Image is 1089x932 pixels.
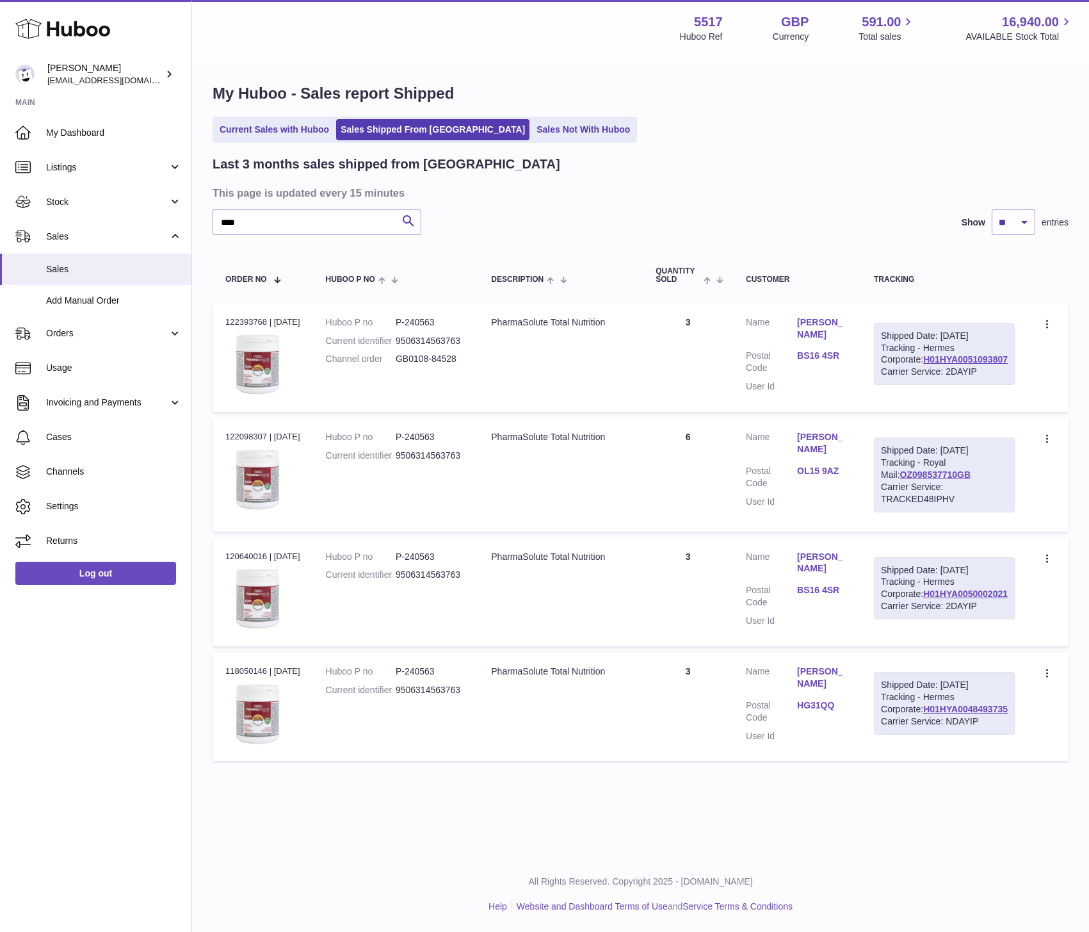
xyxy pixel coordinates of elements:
dt: Huboo P no [326,666,396,678]
div: PharmaSolute Total Nutrition [491,551,630,563]
span: Returns [46,535,182,547]
span: Sales [46,263,182,275]
dt: Name [746,431,797,459]
a: Service Terms & Conditions [682,901,793,912]
div: Shipped Date: [DATE] [881,679,1008,691]
span: Channels [46,466,182,478]
dd: 9506314563763 [396,684,465,696]
div: PharmaSolute Total Nutrition [491,431,630,443]
a: Current Sales with Huboo [215,119,334,140]
a: [PERSON_NAME] [797,431,848,455]
div: Tracking - Hermes Corporate: [874,557,1015,620]
div: Customer [746,275,848,284]
div: 120640016 | [DATE] [225,551,300,562]
a: OZ098537710GB [900,470,971,480]
span: Total sales [859,31,916,43]
div: Carrier Service: 2DAYIP [881,366,1008,378]
div: PharmaSolute Total Nutrition [491,666,630,678]
span: 591.00 [862,13,901,31]
dt: Name [746,551,797,578]
div: Tracking - Hermes Corporate: [874,672,1015,735]
div: PharmaSolute Total Nutrition [491,316,630,329]
div: Tracking [874,275,1015,284]
dt: User Id [746,496,797,508]
h3: This page is updated every 15 minutes [213,186,1065,200]
img: 55171654161492.png [225,332,289,396]
dd: P-240563 [396,666,465,678]
a: Sales Not With Huboo [532,119,634,140]
dt: Postal Code [746,584,797,609]
span: 16,940.00 [1002,13,1059,31]
dd: 9506314563763 [396,450,465,462]
dt: Huboo P no [326,316,396,329]
td: 3 [643,538,733,646]
dt: Current identifier [326,569,396,581]
a: BS16 4SR [797,350,848,362]
img: 55171654161492.png [225,682,289,746]
span: Invoicing and Payments [46,397,168,409]
dd: P-240563 [396,551,465,563]
dt: Current identifier [326,335,396,347]
div: Huboo Ref [680,31,723,43]
span: Orders [46,327,168,339]
a: OL15 9AZ [797,465,848,477]
td: 6 [643,418,733,531]
a: Website and Dashboard Terms of Use [517,901,668,912]
span: AVAILABLE Stock Total [965,31,1074,43]
div: Currency [773,31,809,43]
dd: 9506314563763 [396,569,465,581]
h2: Last 3 months sales shipped from [GEOGRAPHIC_DATA] [213,156,560,173]
span: Cases [46,431,182,443]
div: Shipped Date: [DATE] [881,564,1008,576]
dt: User Id [746,380,797,393]
label: Show [962,217,985,229]
span: entries [1042,217,1069,229]
img: 55171654161492.png [225,447,289,511]
img: alessiavanzwolle@hotmail.com [15,65,35,84]
dt: User Id [746,730,797,742]
dt: Huboo P no [326,551,396,563]
a: H01HYA0048493735 [923,704,1008,714]
div: Carrier Service: NDAYIP [881,715,1008,728]
a: Help [488,901,507,912]
div: [PERSON_NAME] [47,62,163,86]
dt: Postal Code [746,350,797,374]
div: Tracking - Royal Mail: [874,437,1015,512]
p: All Rights Reserved. Copyright 2025 - [DOMAIN_NAME] [202,876,1079,888]
a: 591.00 Total sales [859,13,916,43]
a: H01HYA0050002021 [923,589,1008,599]
dt: Channel order [326,353,396,365]
a: BS16 4SR [797,584,848,596]
div: Shipped Date: [DATE] [881,445,1008,457]
a: HG31QQ [797,699,848,712]
dt: Name [746,316,797,344]
span: Stock [46,196,168,208]
div: 118050146 | [DATE] [225,666,300,677]
dt: Current identifier [326,684,396,696]
a: [PERSON_NAME] [797,666,848,690]
span: Add Manual Order [46,295,182,307]
div: 122098307 | [DATE] [225,431,300,443]
dt: Postal Code [746,465,797,489]
div: 122393768 | [DATE] [225,316,300,328]
span: Settings [46,500,182,512]
dd: P-240563 [396,316,465,329]
dt: Current identifier [326,450,396,462]
h1: My Huboo - Sales report Shipped [213,83,1069,104]
img: 55171654161492.png [225,566,289,630]
span: Sales [46,231,168,243]
div: Tracking - Hermes Corporate: [874,323,1015,386]
span: [EMAIL_ADDRESS][DOMAIN_NAME] [47,75,188,85]
dd: P-240563 [396,431,465,443]
span: Usage [46,362,182,374]
a: Sales Shipped From [GEOGRAPHIC_DATA] [336,119,529,140]
dt: User Id [746,615,797,627]
a: [PERSON_NAME] [797,316,848,341]
span: Huboo P no [326,275,375,284]
strong: GBP [781,13,809,31]
td: 3 [643,653,733,761]
strong: 5517 [694,13,723,31]
li: and [512,901,793,913]
a: [PERSON_NAME] [797,551,848,575]
dd: 9506314563763 [396,335,465,347]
